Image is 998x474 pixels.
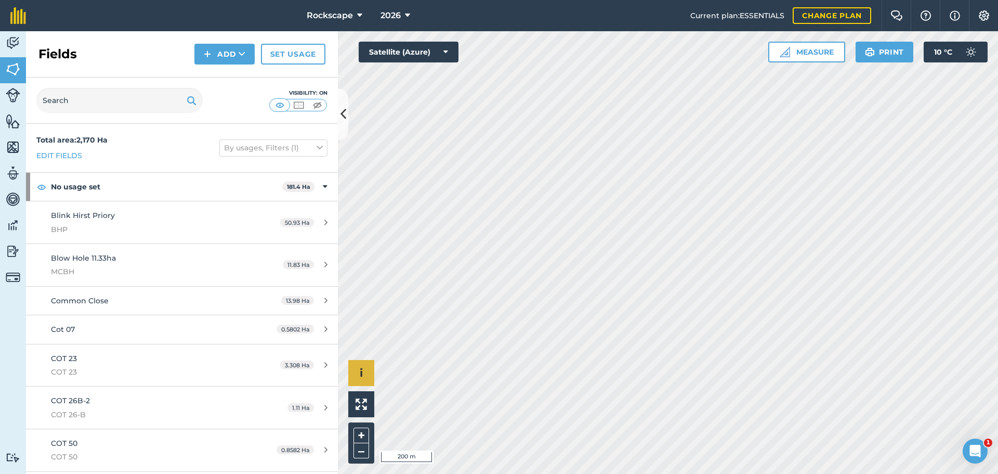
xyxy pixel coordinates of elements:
[280,218,314,227] span: 50.93 Ha
[890,10,903,21] img: Two speech bubbles overlapping with the left bubble in the forefront
[26,387,338,429] a: COT 26B-2COT 26-B1.11 Ha
[307,9,353,22] span: Rockscape
[51,224,246,235] span: BHP
[768,42,845,62] button: Measure
[6,165,20,181] img: svg+xml;base64,PD94bWwgdmVyc2lvbj0iMS4wIiBlbmNvZGluZz0idXRmLTgiPz4KPCEtLSBHZW5lcmF0b3I6IEFkb2JlIE...
[950,9,960,22] img: svg+xml;base64,PHN2ZyB4bWxucz0iaHR0cDovL3d3dy53My5vcmcvMjAwMC9zdmciIHdpZHRoPSIxNyIgaGVpZ2h0PSIxNy...
[26,173,338,201] div: No usage set181.4 Ha
[287,183,310,190] strong: 181.4 Ha
[51,211,115,220] span: Blink Hirst Priory
[6,35,20,51] img: svg+xml;base64,PD94bWwgdmVyc2lvbj0iMS4wIiBlbmNvZGluZz0idXRmLTgiPz4KPCEtLSBHZW5lcmF0b3I6IEFkb2JlIE...
[978,10,990,21] img: A cog icon
[6,139,20,155] img: svg+xml;base64,PHN2ZyB4bWxucz0iaHR0cDovL3d3dy53My5vcmcvMjAwMC9zdmciIHdpZHRoPSI1NiIgaGVpZ2h0PSI2MC...
[36,135,108,145] strong: Total area : 2,170 Ha
[348,360,374,386] button: i
[51,253,116,263] span: Blow Hole 11.33ha
[6,217,20,233] img: svg+xml;base64,PD94bWwgdmVyc2lvbj0iMS4wIiBlbmNvZGluZz0idXRmLTgiPz4KPCEtLSBHZW5lcmF0b3I6IEFkb2JlIE...
[51,409,246,420] span: COT 26-B
[283,260,314,269] span: 11.83 Ha
[6,270,20,285] img: svg+xml;base64,PD94bWwgdmVyc2lvbj0iMS4wIiBlbmNvZGluZz0idXRmLTgiPz4KPCEtLSBHZW5lcmF0b3I6IEFkb2JlIE...
[356,399,367,410] img: Four arrows, one pointing top left, one top right, one bottom right and the last bottom left
[292,100,305,110] img: svg+xml;base64,PHN2ZyB4bWxucz0iaHR0cDovL3d3dy53My5vcmcvMjAwMC9zdmciIHdpZHRoPSI1MCIgaGVpZ2h0PSI0MC...
[353,443,369,458] button: –
[793,7,871,24] a: Change plan
[219,139,327,156] button: By usages, Filters (1)
[934,42,952,62] span: 10 ° C
[26,344,338,387] a: COT 23COT 233.308 Ha
[261,44,325,65] a: Set usage
[281,296,314,305] span: 13.98 Ha
[51,173,282,201] strong: No usage set
[920,10,932,21] img: A question mark icon
[984,439,992,447] span: 1
[961,42,981,62] img: svg+xml;base64,PD94bWwgdmVyc2lvbj0iMS4wIiBlbmNvZGluZz0idXRmLTgiPz4KPCEtLSBHZW5lcmF0b3I6IEFkb2JlIE...
[690,10,784,21] span: Current plan : ESSENTIALS
[38,46,77,62] h2: Fields
[780,47,790,57] img: Ruler icon
[51,296,109,305] span: Common Close
[6,61,20,77] img: svg+xml;base64,PHN2ZyB4bWxucz0iaHR0cDovL3d3dy53My5vcmcvMjAwMC9zdmciIHdpZHRoPSI1NiIgaGVpZ2h0PSI2MC...
[10,7,26,24] img: fieldmargin Logo
[51,354,77,363] span: COT 23
[26,287,338,315] a: Common Close13.98 Ha
[353,428,369,443] button: +
[26,429,338,471] a: COT 50COT 500.8582 Ha
[269,89,327,97] div: Visibility: On
[194,44,255,65] button: Add
[51,266,246,277] span: MCBH
[6,88,20,103] img: svg+xml;base64,PD94bWwgdmVyc2lvbj0iMS4wIiBlbmNvZGluZz0idXRmLTgiPz4KPCEtLSBHZW5lcmF0b3I6IEFkb2JlIE...
[36,150,82,161] a: Edit fields
[360,366,363,379] span: i
[6,453,20,463] img: svg+xml;base64,PD94bWwgdmVyc2lvbj0iMS4wIiBlbmNvZGluZz0idXRmLTgiPz4KPCEtLSBHZW5lcmF0b3I6IEFkb2JlIE...
[51,366,246,378] span: COT 23
[37,181,46,193] img: svg+xml;base64,PHN2ZyB4bWxucz0iaHR0cDovL3d3dy53My5vcmcvMjAwMC9zdmciIHdpZHRoPSIxOCIgaGVpZ2h0PSIyNC...
[51,396,90,405] span: COT 26B-2
[287,403,314,412] span: 1.11 Ha
[277,325,314,334] span: 0.5802 Ha
[963,439,988,464] iframe: Intercom live chat
[187,94,196,107] img: svg+xml;base64,PHN2ZyB4bWxucz0iaHR0cDovL3d3dy53My5vcmcvMjAwMC9zdmciIHdpZHRoPSIxOSIgaGVpZ2h0PSIyNC...
[273,100,286,110] img: svg+xml;base64,PHN2ZyB4bWxucz0iaHR0cDovL3d3dy53My5vcmcvMjAwMC9zdmciIHdpZHRoPSI1MCIgaGVpZ2h0PSI0MC...
[924,42,988,62] button: 10 °C
[6,191,20,207] img: svg+xml;base64,PD94bWwgdmVyc2lvbj0iMS4wIiBlbmNvZGluZz0idXRmLTgiPz4KPCEtLSBHZW5lcmF0b3I6IEFkb2JlIE...
[51,439,77,448] span: COT 50
[6,113,20,129] img: svg+xml;base64,PHN2ZyB4bWxucz0iaHR0cDovL3d3dy53My5vcmcvMjAwMC9zdmciIHdpZHRoPSI1NiIgaGVpZ2h0PSI2MC...
[865,46,875,58] img: svg+xml;base64,PHN2ZyB4bWxucz0iaHR0cDovL3d3dy53My5vcmcvMjAwMC9zdmciIHdpZHRoPSIxOSIgaGVpZ2h0PSIyNC...
[26,244,338,286] a: Blow Hole 11.33haMCBH11.83 Ha
[277,445,314,454] span: 0.8582 Ha
[51,325,75,334] span: Cot 07
[280,361,314,369] span: 3.308 Ha
[26,201,338,244] a: Blink Hirst PrioryBHP50.93 Ha
[204,48,211,60] img: svg+xml;base64,PHN2ZyB4bWxucz0iaHR0cDovL3d3dy53My5vcmcvMjAwMC9zdmciIHdpZHRoPSIxNCIgaGVpZ2h0PSIyNC...
[51,451,246,463] span: COT 50
[6,244,20,259] img: svg+xml;base64,PD94bWwgdmVyc2lvbj0iMS4wIiBlbmNvZGluZz0idXRmLTgiPz4KPCEtLSBHZW5lcmF0b3I6IEFkb2JlIE...
[36,88,203,113] input: Search
[359,42,458,62] button: Satellite (Azure)
[380,9,401,22] span: 2026
[26,315,338,343] a: Cot 070.5802 Ha
[856,42,914,62] button: Print
[311,100,324,110] img: svg+xml;base64,PHN2ZyB4bWxucz0iaHR0cDovL3d3dy53My5vcmcvMjAwMC9zdmciIHdpZHRoPSI1MCIgaGVpZ2h0PSI0MC...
